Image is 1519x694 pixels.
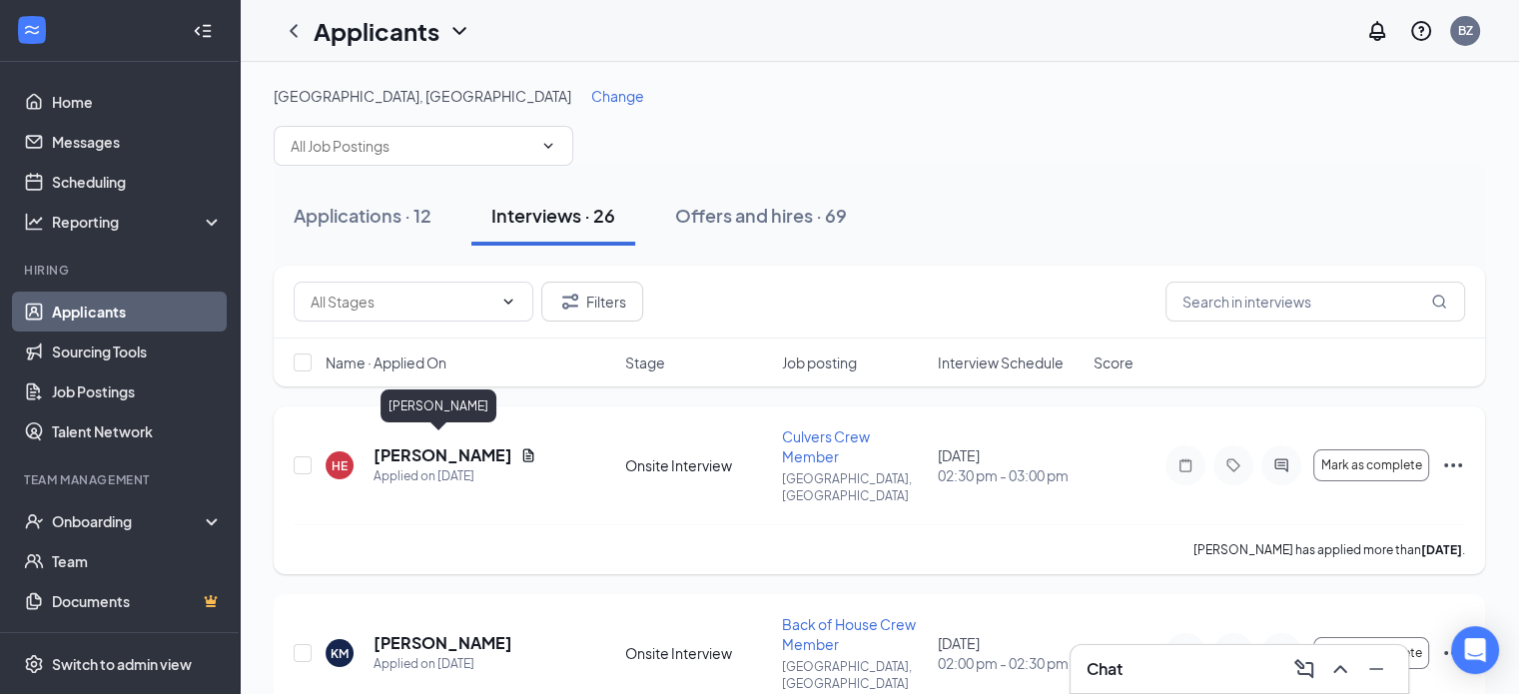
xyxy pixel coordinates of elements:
a: Team [52,541,223,581]
svg: ChevronDown [447,19,471,43]
a: Home [52,82,223,122]
span: 02:00 pm - 02:30 pm [938,653,1082,673]
h5: [PERSON_NAME] [374,632,512,654]
button: ComposeMessage [1288,653,1320,685]
span: Name · Applied On [326,352,446,372]
div: Applications · 12 [294,203,431,228]
a: Sourcing Tools [52,332,223,371]
svg: Ellipses [1441,453,1465,477]
b: [DATE] [1421,542,1462,557]
svg: Notifications [1365,19,1389,43]
div: KM [331,645,349,662]
p: [GEOGRAPHIC_DATA], [GEOGRAPHIC_DATA] [782,470,926,504]
svg: ChevronLeft [282,19,306,43]
span: Stage [625,352,665,372]
div: Offers and hires · 69 [675,203,847,228]
div: Interviews · 26 [491,203,615,228]
svg: UserCheck [24,511,44,531]
svg: Collapse [193,21,213,41]
div: Onsite Interview [625,455,769,475]
span: Back of House Crew Member [782,615,916,653]
svg: ChevronDown [500,294,516,310]
div: HE [332,457,348,474]
button: ChevronUp [1324,653,1356,685]
div: Open Intercom Messenger [1451,626,1499,674]
svg: Analysis [24,212,44,232]
button: Filter Filters [541,282,643,322]
svg: Note [1173,457,1197,473]
p: [PERSON_NAME] has applied more than . [1193,541,1465,558]
a: Scheduling [52,162,223,202]
button: Mark as complete [1313,449,1429,481]
svg: Filter [558,290,582,314]
input: All Stages [311,291,492,313]
h1: Applicants [314,14,439,48]
span: Culvers Crew Member [782,427,870,465]
a: Job Postings [52,371,223,411]
div: [PERSON_NAME] [380,389,496,422]
a: Applicants [52,292,223,332]
button: Minimize [1360,653,1392,685]
a: Messages [52,122,223,162]
div: Onboarding [52,511,206,531]
svg: Settings [24,654,44,674]
div: Switch to admin view [52,654,192,674]
svg: MagnifyingGlass [1431,294,1447,310]
svg: ComposeMessage [1292,657,1316,681]
span: Change [591,87,644,105]
span: Mark as complete [1320,458,1421,472]
svg: Ellipses [1441,641,1465,665]
input: All Job Postings [291,135,532,157]
div: Reporting [52,212,224,232]
p: [GEOGRAPHIC_DATA], [GEOGRAPHIC_DATA] [782,658,926,692]
svg: ChevronDown [540,138,556,154]
div: BZ [1458,22,1473,39]
span: Score [1094,352,1134,372]
svg: ChevronUp [1328,657,1352,681]
div: Applied on [DATE] [374,466,536,486]
svg: WorkstreamLogo [22,20,42,40]
svg: Minimize [1364,657,1388,681]
div: Team Management [24,471,219,488]
div: [DATE] [938,633,1082,673]
span: 02:30 pm - 03:00 pm [938,465,1082,485]
div: Applied on [DATE] [374,654,512,674]
span: Job posting [782,352,857,372]
div: Onsite Interview [625,643,769,663]
input: Search in interviews [1165,282,1465,322]
button: Mark as complete [1313,637,1429,669]
a: SurveysCrown [52,621,223,661]
svg: QuestionInfo [1409,19,1433,43]
svg: Tag [1221,457,1245,473]
svg: Document [520,447,536,463]
svg: ActiveChat [1269,457,1293,473]
div: [DATE] [938,445,1082,485]
div: Hiring [24,262,219,279]
h5: [PERSON_NAME] [374,444,512,466]
span: [GEOGRAPHIC_DATA], [GEOGRAPHIC_DATA] [274,87,571,105]
a: Talent Network [52,411,223,451]
h3: Chat [1087,658,1123,680]
span: Interview Schedule [938,352,1064,372]
a: DocumentsCrown [52,581,223,621]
